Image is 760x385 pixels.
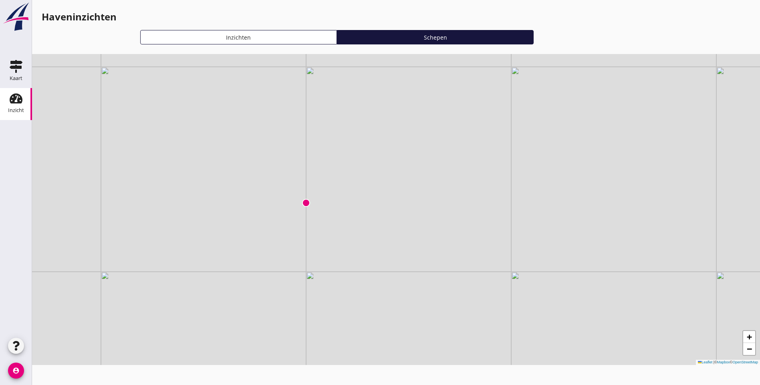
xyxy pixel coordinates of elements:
div: Kaart [10,76,22,81]
span: − [747,344,752,354]
div: Schepen [341,33,530,42]
a: Zoom out [743,343,755,355]
a: Mapbox [717,360,730,364]
a: Zoom in [743,331,755,343]
button: Schepen [337,30,534,44]
span: + [747,332,752,342]
button: Inzichten [140,30,337,44]
div: © © [696,360,760,365]
i: account_circle [8,363,24,379]
a: Leaflet [698,360,712,364]
img: Marker [302,199,310,207]
div: Inzicht [8,108,24,113]
h1: Haveninzichten [42,10,117,24]
a: OpenStreetMap [732,360,758,364]
div: Inzichten [144,33,333,42]
img: logo-small.a267ee39.svg [2,2,30,32]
